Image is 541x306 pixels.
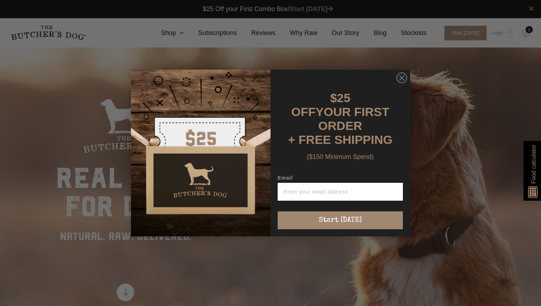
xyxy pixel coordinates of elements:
button: Close dialog [396,72,407,83]
label: Email [278,175,403,183]
span: $25 OFF [291,91,350,119]
img: d0d537dc-5429-4832-8318-9955428ea0a1.jpeg [131,70,270,236]
span: ($150 Minimum Spend) [307,153,374,160]
span: YOUR FIRST ORDER + FREE SHIPPING [288,105,393,146]
button: Start [DATE] [278,211,403,229]
span: Food calculator [529,145,538,184]
input: Enter your email address [278,183,403,201]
